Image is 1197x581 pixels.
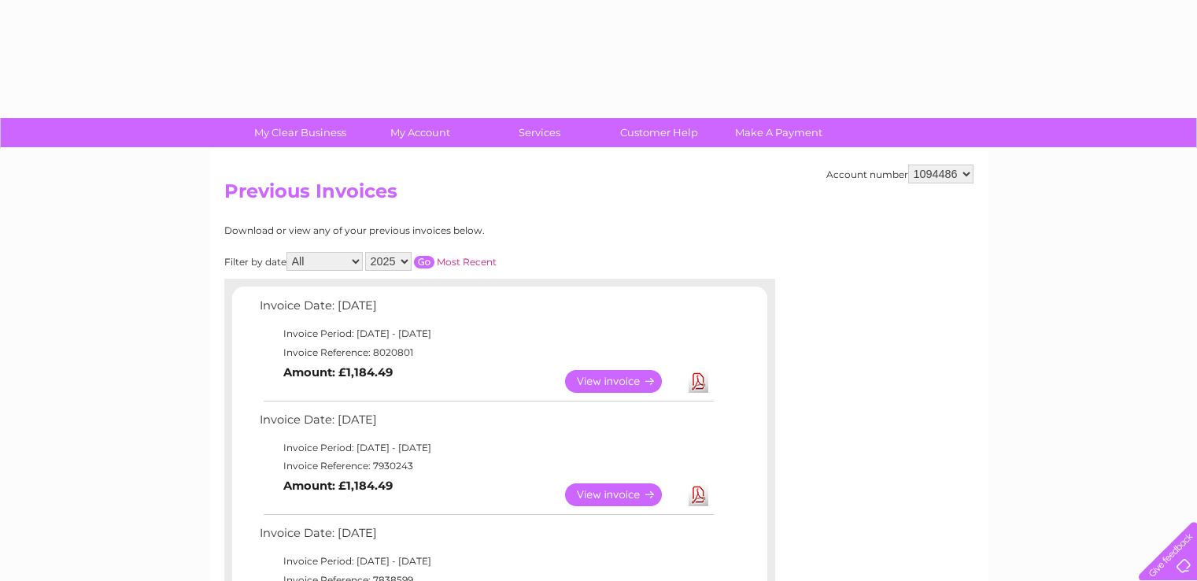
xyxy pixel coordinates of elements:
a: My Clear Business [235,118,365,147]
a: Customer Help [594,118,724,147]
b: Amount: £1,184.49 [283,365,393,379]
a: Services [475,118,604,147]
td: Invoice Date: [DATE] [256,523,716,552]
div: Filter by date [224,252,637,271]
div: Download or view any of your previous invoices below. [224,225,637,236]
td: Invoice Date: [DATE] [256,295,716,324]
td: Invoice Period: [DATE] - [DATE] [256,324,716,343]
a: Most Recent [437,256,497,268]
td: Invoice Date: [DATE] [256,409,716,439]
div: Account number [826,165,973,183]
td: Invoice Period: [DATE] - [DATE] [256,552,716,571]
a: View [565,483,681,506]
a: View [565,370,681,393]
b: Amount: £1,184.49 [283,479,393,493]
h2: Previous Invoices [224,180,973,210]
a: Make A Payment [714,118,844,147]
a: Download [689,370,708,393]
a: Download [689,483,708,506]
a: My Account [355,118,485,147]
td: Invoice Reference: 8020801 [256,343,716,362]
td: Invoice Period: [DATE] - [DATE] [256,439,716,457]
td: Invoice Reference: 7930243 [256,457,716,476]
